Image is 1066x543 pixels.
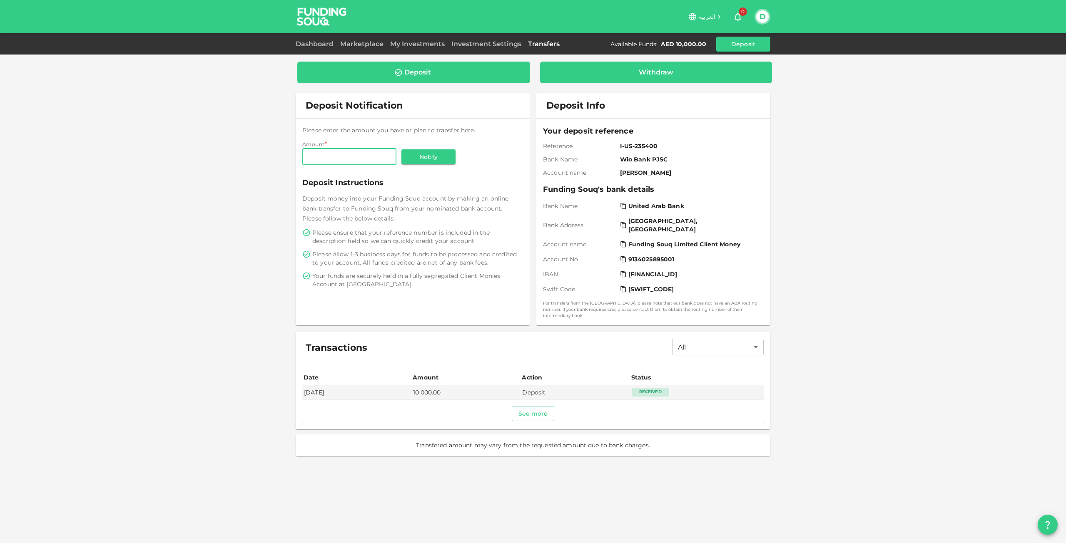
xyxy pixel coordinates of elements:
[639,68,673,77] div: Withdraw
[543,221,617,229] span: Bank Address
[416,441,650,449] span: Transfered amount may vary from the requested amount due to bank charges.
[672,339,764,355] div: All
[543,300,764,319] small: For transfers from the [GEOGRAPHIC_DATA], please note that our bank does not have an ABA routing ...
[610,40,658,48] div: Available Funds :
[699,13,715,20] span: العربية
[306,342,367,354] span: Transactions
[302,385,411,399] td: [DATE]
[302,177,523,188] span: Deposit Instructions
[543,240,617,248] span: Account name
[304,372,320,382] div: Date
[401,149,456,164] button: Notify
[448,40,525,48] a: Investment Settings
[543,155,617,164] span: Bank Name
[387,40,448,48] a: My Investments
[628,217,759,233] span: [GEOGRAPHIC_DATA], [GEOGRAPHIC_DATA]
[628,240,740,248] span: Funding Souq Limited Client Money
[312,228,521,245] span: Please ensure that your reference number is included in the description field so we can quickly c...
[543,255,617,263] span: Account No
[540,62,772,83] a: Withdraw
[546,100,605,112] span: Deposit Info
[306,100,403,111] span: Deposit Notification
[302,149,396,165] input: amount
[525,40,563,48] a: Transfers
[543,183,764,195] span: Funding Souq's bank details
[302,195,508,222] span: Deposit money into your Funding Souq account by making an online bank transfer to Funding Souq fr...
[296,40,337,48] a: Dashboard
[521,385,630,399] td: Deposit
[632,388,669,396] div: Received
[628,202,684,210] span: United Arab Bank
[411,385,521,399] td: 10,000.00
[620,155,760,164] span: Wio Bank PJSC
[628,270,677,278] span: [FINANCIAL_ID]
[1038,515,1058,535] button: question
[312,250,521,267] span: Please allow 1-3 business days for funds to be processed and credited to your account. All funds ...
[661,40,706,48] div: AED 10,000.00
[543,202,617,210] span: Bank Name
[620,169,760,177] span: [PERSON_NAME]
[302,126,476,134] span: Please enter the amount you have or plan to transfer here.
[302,141,324,147] span: Amount
[739,7,747,16] span: 0
[543,270,617,278] span: IBAN
[716,37,770,52] button: Deposit
[512,406,555,421] button: See more
[522,372,543,382] div: Action
[628,285,674,293] span: [SWIFT_CODE]
[628,255,675,263] span: 9134025895001
[543,285,617,293] span: Swift Code
[730,8,746,25] button: 0
[543,169,617,177] span: Account name
[631,372,652,382] div: Status
[413,372,438,382] div: Amount
[312,272,521,288] span: Your funds are securely held in a fully segregated Client Monies Account at [GEOGRAPHIC_DATA].
[543,142,617,150] span: Reference
[404,68,431,77] div: Deposit
[337,40,387,48] a: Marketplace
[620,142,760,150] span: I-US-235400
[543,125,764,137] span: Your deposit reference
[756,10,769,23] button: D
[297,62,530,83] a: Deposit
